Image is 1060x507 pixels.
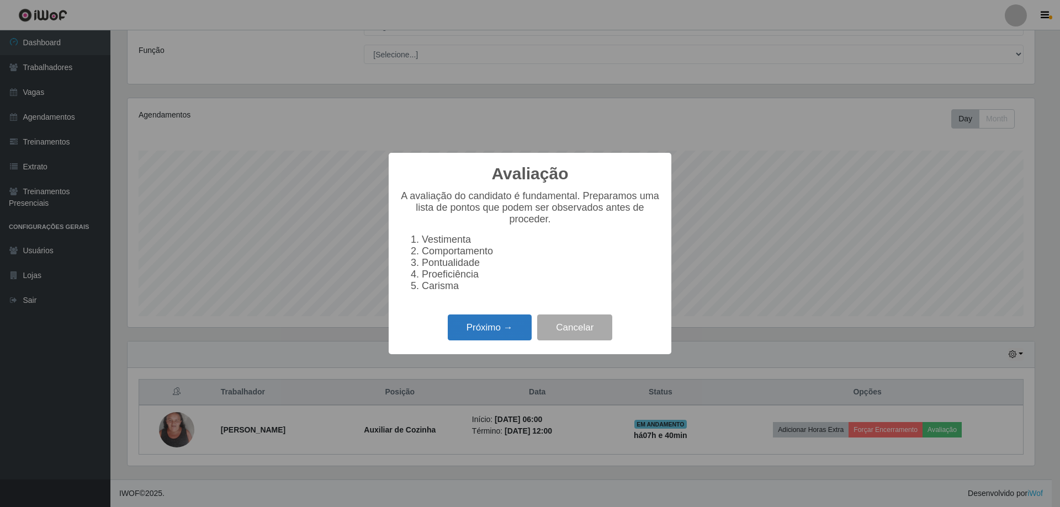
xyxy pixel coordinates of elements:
button: Cancelar [537,314,612,340]
button: Próximo → [448,314,532,340]
li: Pontualidade [422,257,660,269]
p: A avaliação do candidato é fundamental. Preparamos uma lista de pontos que podem ser observados a... [400,190,660,225]
li: Comportamento [422,246,660,257]
li: Proeficiência [422,269,660,280]
li: Carisma [422,280,660,292]
h2: Avaliação [492,164,569,184]
li: Vestimenta [422,234,660,246]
